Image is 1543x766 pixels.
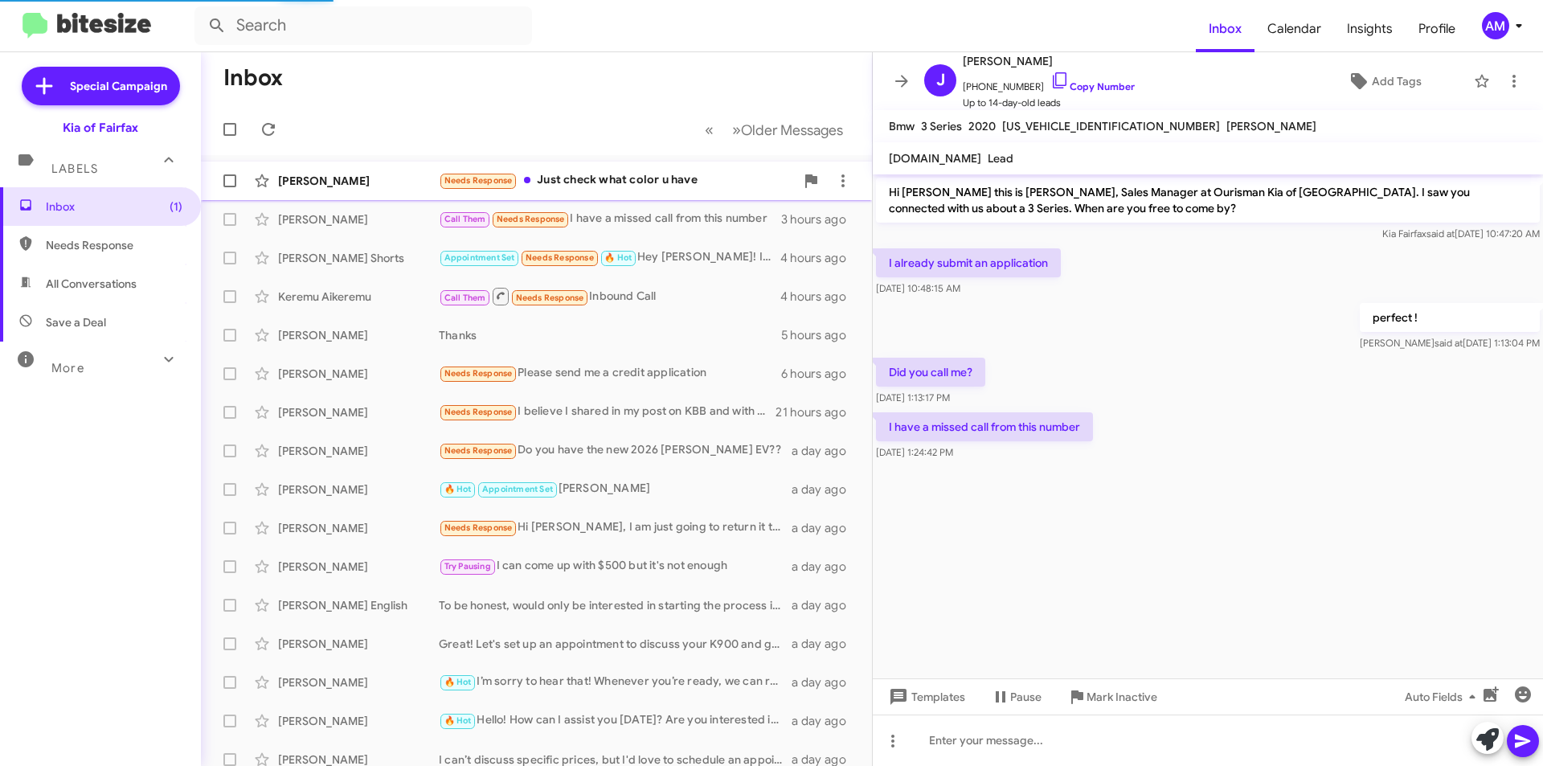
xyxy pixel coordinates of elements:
div: Thanks [439,327,781,343]
span: Templates [886,682,965,711]
div: [PERSON_NAME] [278,636,439,652]
div: [PERSON_NAME] [278,173,439,189]
span: » [732,120,741,140]
span: said at [1426,227,1455,240]
div: [PERSON_NAME] [278,366,439,382]
span: [DATE] 10:48:15 AM [876,282,960,294]
h1: Inbox [223,65,283,91]
span: Special Campaign [70,78,167,94]
span: Call Them [444,214,486,224]
span: [PHONE_NUMBER] [963,71,1135,95]
span: Add Tags [1372,67,1422,96]
div: 6 hours ago [781,366,859,382]
div: [PERSON_NAME] [278,559,439,575]
div: a day ago [792,597,859,613]
a: Inbox [1196,6,1254,52]
div: [PERSON_NAME] [278,443,439,459]
div: I believe I shared in my post on KBB and with one of your sales people that the battery was not c... [439,403,776,421]
nav: Page navigation example [696,113,853,146]
span: Mark Inactive [1087,682,1157,711]
span: Lead [988,151,1013,166]
a: Copy Number [1050,80,1135,92]
span: Needs Response [497,214,565,224]
span: Appointment Set [482,484,553,494]
p: I already submit an application [876,248,1061,277]
span: Needs Response [526,252,594,263]
div: Just check what color u have [439,171,795,190]
span: Bmw [889,119,915,133]
span: Older Messages [741,121,843,139]
div: [PERSON_NAME] [439,480,792,498]
span: [PERSON_NAME] [963,51,1135,71]
div: a day ago [792,674,859,690]
span: Labels [51,162,98,176]
div: 21 hours ago [776,404,859,420]
span: [DATE] 1:13:17 PM [876,391,950,403]
span: Appointment Set [444,252,515,263]
p: Did you call me? [876,358,985,387]
div: Hi [PERSON_NAME], I am just going to return it to the dealership [439,518,792,537]
span: [DOMAIN_NAME] [889,151,981,166]
a: Profile [1406,6,1468,52]
button: Templates [873,682,978,711]
div: I’m sorry to hear that! Whenever you’re ready, we can reschedule your appointment. Please let me ... [439,673,792,691]
span: More [51,361,84,375]
span: Auto Fields [1405,682,1482,711]
div: [PERSON_NAME] [278,713,439,729]
span: Needs Response [444,407,513,417]
div: a day ago [792,443,859,459]
button: Add Tags [1301,67,1466,96]
span: Up to 14-day-old leads [963,95,1135,111]
button: Pause [978,682,1054,711]
span: All Conversations [46,276,137,292]
button: Previous [695,113,723,146]
span: Save a Deal [46,314,106,330]
span: J [936,68,945,93]
button: Next [722,113,853,146]
div: 4 hours ago [780,250,859,266]
span: Kia Fairfax [DATE] 10:47:20 AM [1382,227,1540,240]
span: 2020 [968,119,996,133]
span: [US_VEHICLE_IDENTIFICATION_NUMBER] [1002,119,1220,133]
a: Insights [1334,6,1406,52]
div: Please send me a credit application [439,364,781,383]
div: Hey [PERSON_NAME]! I can stop by in a few minutes, after my meeting. [439,248,780,267]
span: Inbox [46,199,182,215]
div: Great! Let's set up an appointment to discuss your K900 and get you a fair offer. What day works ... [439,636,792,652]
p: Hi [PERSON_NAME] this is [PERSON_NAME], Sales Manager at Ourisman Kia of [GEOGRAPHIC_DATA]. I saw... [876,178,1540,223]
button: AM [1468,12,1525,39]
a: Calendar [1254,6,1334,52]
span: Needs Response [444,368,513,379]
p: perfect ! [1360,303,1540,332]
span: Call Them [444,293,486,303]
a: Special Campaign [22,67,180,105]
span: 3 Series [921,119,962,133]
span: [PERSON_NAME] [DATE] 1:13:04 PM [1360,337,1540,349]
span: Pause [1010,682,1042,711]
div: 3 hours ago [781,211,859,227]
div: a day ago [792,481,859,498]
div: Hello! How can I assist you [DATE]? Are you interested in discussing your vehicle or planning a v... [439,711,792,730]
div: 5 hours ago [781,327,859,343]
button: Auto Fields [1392,682,1495,711]
p: I have a missed call from this number [876,412,1093,441]
div: [PERSON_NAME] [278,674,439,690]
div: AM [1482,12,1509,39]
div: Do you have the new 2026 [PERSON_NAME] EV?? [439,441,792,460]
div: a day ago [792,636,859,652]
div: [PERSON_NAME] [278,211,439,227]
div: a day ago [792,713,859,729]
span: Needs Response [444,445,513,456]
span: said at [1435,337,1463,349]
span: [DATE] 1:24:42 PM [876,446,953,458]
div: [PERSON_NAME] [278,327,439,343]
span: 🔥 Hot [444,677,472,687]
div: [PERSON_NAME] [278,481,439,498]
button: Mark Inactive [1054,682,1170,711]
span: [PERSON_NAME] [1226,119,1316,133]
input: Search [194,6,532,45]
div: [PERSON_NAME] [278,520,439,536]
